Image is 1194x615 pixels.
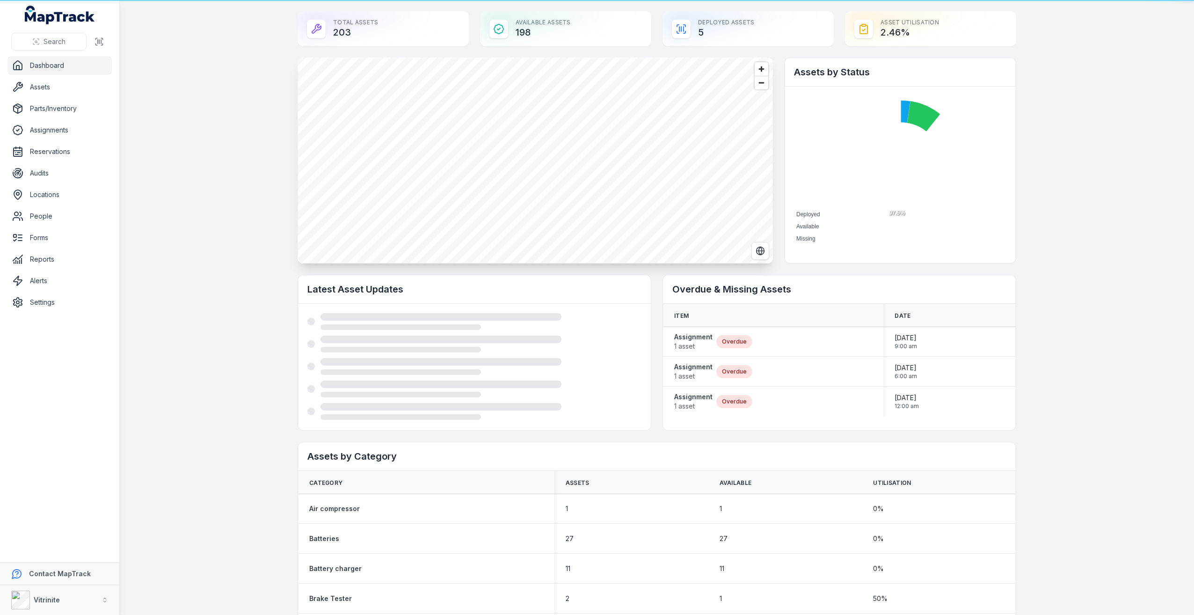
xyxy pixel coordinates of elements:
[895,333,917,350] time: 14/07/2025, 9:00:00 am
[895,363,917,380] time: 12/09/2025, 6:00:00 am
[716,395,752,408] div: Overdue
[674,362,713,381] a: Assignment1 asset
[674,312,689,320] span: Item
[672,283,1006,296] h2: Overdue & Missing Assets
[7,78,112,96] a: Assets
[309,594,352,603] a: Brake Tester
[298,58,773,264] canvas: Map
[7,185,112,204] a: Locations
[794,66,1006,79] h2: Assets by Status
[7,164,112,183] a: Audits
[566,479,590,487] span: Assets
[895,393,919,403] span: [DATE]
[7,228,112,247] a: Forms
[674,332,713,342] strong: Assignment
[895,403,919,410] span: 12:00 am
[7,142,112,161] a: Reservations
[796,223,819,230] span: Available
[895,373,917,380] span: 6:00 am
[716,365,752,378] div: Overdue
[309,564,362,573] a: Battery charger
[309,504,360,513] a: Air compressor
[7,207,112,226] a: People
[566,564,570,573] span: 11
[7,56,112,75] a: Dashboard
[755,62,768,76] button: Zoom in
[873,564,884,573] span: 0 %
[720,534,728,543] span: 27
[7,271,112,290] a: Alerts
[674,392,713,402] strong: Assignment
[720,504,722,513] span: 1
[566,594,569,603] span: 2
[895,333,917,343] span: [DATE]
[7,99,112,118] a: Parts/Inventory
[720,564,724,573] span: 11
[674,402,713,411] span: 1 asset
[29,570,91,578] strong: Contact MapTrack
[7,250,112,269] a: Reports
[566,504,568,513] span: 1
[307,450,1006,463] h2: Assets by Category
[674,392,713,411] a: Assignment1 asset
[25,6,95,24] a: MapTrack
[895,312,910,320] span: Date
[309,479,342,487] span: Category
[755,76,768,89] button: Zoom out
[873,504,884,513] span: 0 %
[674,372,713,381] span: 1 asset
[716,335,752,348] div: Overdue
[873,594,888,603] span: 50 %
[11,33,87,51] button: Search
[873,479,911,487] span: Utilisation
[309,534,339,543] a: Batteries
[895,343,917,350] span: 9:00 am
[34,596,60,604] strong: Vitrinite
[307,283,641,296] h2: Latest Asset Updates
[44,37,66,46] span: Search
[674,342,713,351] span: 1 asset
[674,362,713,372] strong: Assignment
[873,534,884,543] span: 0 %
[674,332,713,351] a: Assignment1 asset
[895,363,917,373] span: [DATE]
[720,594,722,603] span: 1
[566,534,574,543] span: 27
[751,242,769,260] button: Switch to Satellite View
[7,121,112,139] a: Assignments
[796,211,820,218] span: Deployed
[796,235,815,242] span: Missing
[895,393,919,410] time: 18/09/2025, 12:00:00 am
[720,479,752,487] span: Available
[7,293,112,312] a: Settings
